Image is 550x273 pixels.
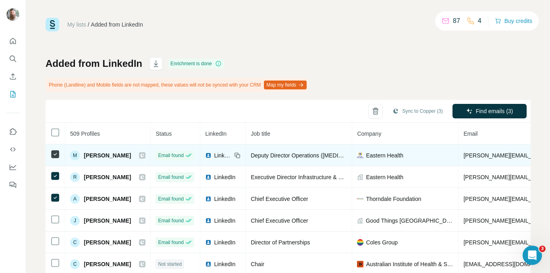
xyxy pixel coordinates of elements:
[6,87,19,101] button: My lists
[70,130,100,137] span: 509 Profiles
[158,217,183,224] span: Email found
[476,107,513,115] span: Find emails (3)
[205,174,212,180] img: LinkedIn logo
[6,124,19,139] button: Use Surfe on LinkedIn
[357,152,363,159] img: company-logo
[70,259,80,269] div: C
[158,261,182,268] span: Not started
[84,217,131,225] span: [PERSON_NAME]
[387,105,448,117] button: Sync to Copper (3)
[214,217,235,225] span: LinkedIn
[158,152,183,159] span: Email found
[366,238,398,246] span: Coles Group
[251,196,308,202] span: Chief Executive Officer
[6,52,19,66] button: Search
[205,152,212,159] img: LinkedIn logo
[46,57,142,70] h1: Added from LinkedIn
[205,196,212,202] img: LinkedIn logo
[205,261,212,267] img: LinkedIn logo
[70,238,80,247] div: C
[251,217,308,224] span: Chief Executive Officer
[214,173,235,181] span: LinkedIn
[357,196,363,202] img: company-logo
[452,104,527,118] button: Find emails (3)
[70,172,80,182] div: R
[205,239,212,246] img: LinkedIn logo
[357,239,363,246] img: company-logo
[158,174,183,181] span: Email found
[84,151,131,159] span: [PERSON_NAME]
[366,217,454,225] span: Good Things [GEOGRAPHIC_DATA]
[523,246,542,265] iframe: Intercom live chat
[70,216,80,225] div: J
[366,151,403,159] span: Eastern Health
[91,21,143,29] div: Added from LinkedIn
[6,8,19,21] img: Avatar
[6,160,19,174] button: Dashboard
[478,16,482,26] p: 4
[251,239,310,246] span: Director of Partnerships
[366,195,421,203] span: Thorndale Foundation
[84,238,131,246] span: [PERSON_NAME]
[168,59,224,68] div: Enrichment is done
[156,130,172,137] span: Status
[6,69,19,84] button: Enrich CSV
[70,194,80,204] div: A
[214,238,235,246] span: LinkedIn
[357,261,363,267] img: company-logo
[251,130,270,137] span: Job title
[84,173,131,181] span: [PERSON_NAME]
[205,130,226,137] span: LinkedIn
[67,21,86,28] a: My lists
[88,21,89,29] li: /
[357,130,381,137] span: Company
[463,130,477,137] span: Email
[46,78,308,92] div: Phone (Landline) and Mobile fields are not mapped, these values will not be synced with your CRM
[84,195,131,203] span: [PERSON_NAME]
[158,239,183,246] span: Email found
[264,81,307,89] button: Map my fields
[70,151,80,160] div: M
[6,34,19,48] button: Quick start
[251,152,393,159] span: Deputy Director Operations ([MEDICAL_DATA] Services)
[251,174,354,180] span: Executive Director Infrastructure & Digital
[6,178,19,192] button: Feedback
[251,261,264,267] span: Chair
[366,260,453,268] span: Australian Institute of Health & Safety
[366,173,403,181] span: Eastern Health
[214,195,235,203] span: LinkedIn
[6,142,19,157] button: Use Surfe API
[453,16,460,26] p: 87
[214,260,235,268] span: LinkedIn
[205,217,212,224] img: LinkedIn logo
[495,15,532,27] button: Buy credits
[46,18,59,31] img: Surfe Logo
[214,151,232,159] span: LinkedIn
[539,246,546,252] span: 3
[158,195,183,203] span: Email found
[84,260,131,268] span: [PERSON_NAME]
